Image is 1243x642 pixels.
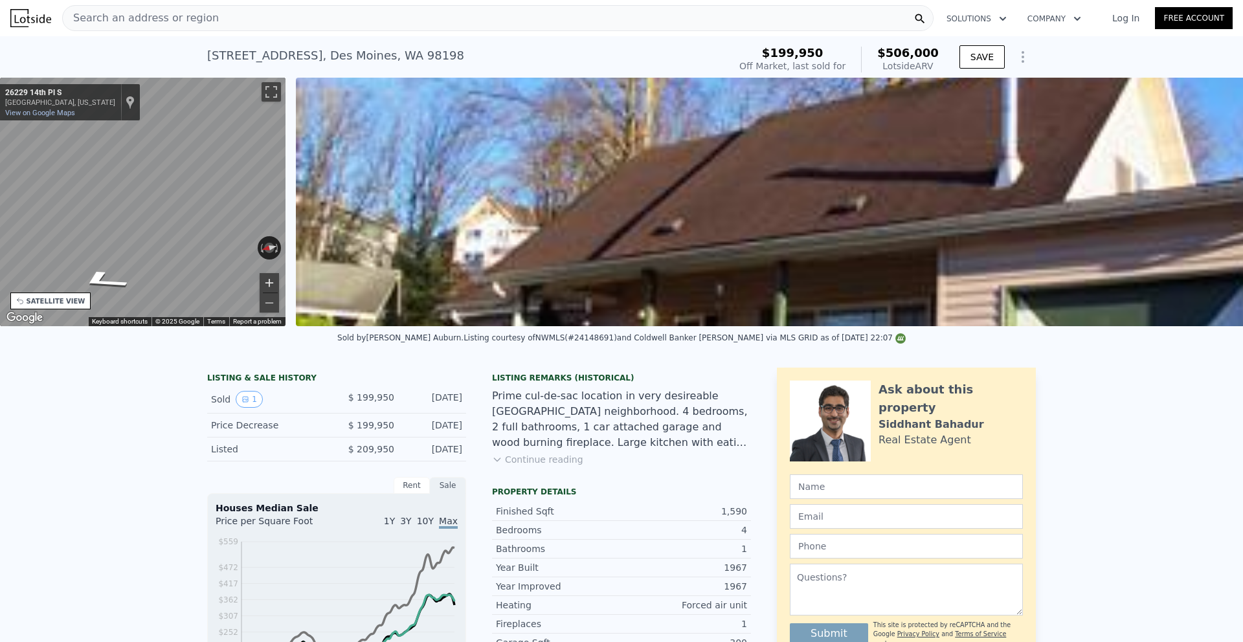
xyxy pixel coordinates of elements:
button: Continue reading [492,453,583,466]
div: 1,590 [621,505,747,518]
div: Lotside ARV [877,60,939,72]
div: [DATE] [405,419,462,432]
button: View historical data [236,391,263,408]
tspan: $307 [218,612,238,621]
input: Phone [790,534,1023,559]
div: 1 [621,617,747,630]
div: 1 [621,542,747,555]
button: Show Options [1010,44,1036,70]
img: NWMLS Logo [895,333,906,344]
button: Reset the view [257,241,282,256]
div: Heating [496,599,621,612]
div: Rent [394,477,430,494]
span: 1Y [384,516,395,526]
span: 3Y [400,516,411,526]
path: Go North, 14th Pl S [57,265,149,295]
span: $199,950 [762,46,823,60]
div: Price Decrease [211,419,326,432]
div: Listing courtesy of NWMLS (#24148691) and Coldwell Banker [PERSON_NAME] via MLS GRID as of [DATE]... [464,333,906,342]
div: Listed [211,443,326,456]
div: Year Improved [496,580,621,593]
div: Forced air unit [621,599,747,612]
tspan: $362 [218,595,238,604]
span: $506,000 [877,46,939,60]
div: 26229 14th Pl S [5,88,115,98]
div: 4 [621,524,747,537]
div: Bathrooms [496,542,621,555]
tspan: $472 [218,563,238,572]
div: Price per Square Foot [216,515,337,535]
div: Off Market, last sold for [739,60,845,72]
div: Ask about this property [879,381,1023,417]
a: Privacy Policy [897,630,939,637]
div: 1967 [621,580,747,593]
a: Free Account [1155,7,1233,29]
span: © 2025 Google [155,318,199,325]
div: Property details [492,487,751,497]
div: Houses Median Sale [216,502,458,515]
div: [STREET_ADDRESS] , Des Moines , WA 98198 [207,47,464,65]
div: LISTING & SALE HISTORY [207,373,466,386]
div: Prime cul-de-sac location in very desireable [GEOGRAPHIC_DATA] neighborhood. 4 bedrooms, 2 full b... [492,388,751,450]
div: Real Estate Agent [879,432,971,448]
div: Sale [430,477,466,494]
div: Sold [211,391,326,408]
span: 10Y [417,516,434,526]
button: Zoom in [260,273,279,293]
a: Log In [1097,12,1155,25]
div: [GEOGRAPHIC_DATA], [US_STATE] [5,98,115,107]
img: Lotside [10,9,51,27]
a: Terms of Service [955,630,1006,637]
a: Show location on map [126,95,135,109]
input: Email [790,504,1023,529]
span: Max [439,516,458,529]
tspan: $559 [218,537,238,546]
div: Fireplaces [496,617,621,630]
span: $ 199,950 [348,392,394,403]
a: Report a problem [233,318,282,325]
div: Sold by [PERSON_NAME] Auburn . [337,333,464,342]
div: [DATE] [405,391,462,408]
div: Finished Sqft [496,505,621,518]
button: Keyboard shortcuts [92,317,148,326]
a: Open this area in Google Maps (opens a new window) [3,309,46,326]
tspan: $252 [218,628,238,637]
img: Google [3,309,46,326]
div: 1967 [621,561,747,574]
button: Company [1017,7,1092,30]
input: Name [790,474,1023,499]
button: Zoom out [260,293,279,313]
button: Solutions [936,7,1017,30]
button: Rotate clockwise [274,236,282,260]
button: Toggle fullscreen view [262,82,281,102]
span: $ 199,950 [348,420,394,430]
div: Siddhant Bahadur [879,417,984,432]
a: View on Google Maps [5,109,75,117]
div: [DATE] [405,443,462,456]
div: Listing Remarks (Historical) [492,373,751,383]
div: Year Built [496,561,621,574]
span: $ 209,950 [348,444,394,454]
span: Search an address or region [63,10,219,26]
div: SATELLITE VIEW [27,296,85,306]
div: Bedrooms [496,524,621,537]
tspan: $417 [218,579,238,588]
button: Rotate counterclockwise [258,236,265,260]
a: Terms [207,318,225,325]
button: SAVE [959,45,1005,69]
